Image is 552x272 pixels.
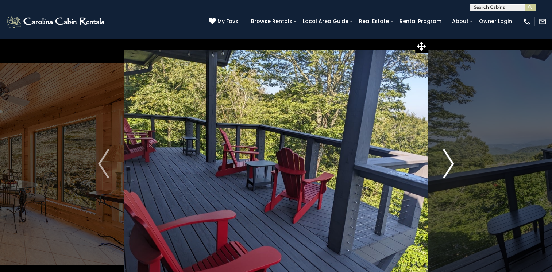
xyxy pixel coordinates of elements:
[247,16,296,27] a: Browse Rentals
[98,149,109,178] img: arrow
[475,16,516,27] a: Owner Login
[448,16,472,27] a: About
[355,16,393,27] a: Real Estate
[443,149,454,178] img: arrow
[5,14,107,29] img: White-1-2.png
[539,18,547,26] img: mail-regular-white.png
[299,16,352,27] a: Local Area Guide
[396,16,445,27] a: Rental Program
[217,18,238,25] span: My Favs
[523,18,531,26] img: phone-regular-white.png
[209,18,240,26] a: My Favs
